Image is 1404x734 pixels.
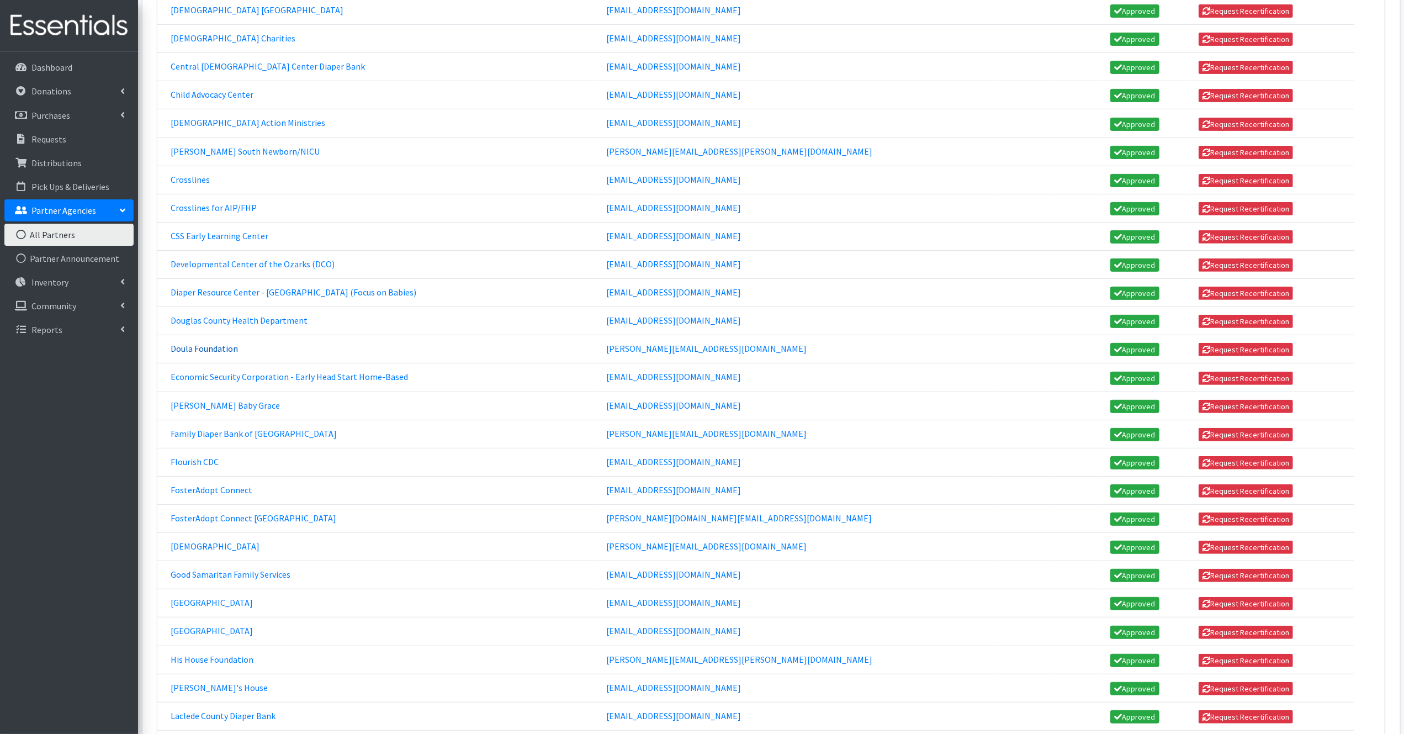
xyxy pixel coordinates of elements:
a: CSS Early Learning Center [171,230,268,241]
a: Good Samaritan Family Services [171,569,290,580]
button: Request Recertification [1199,4,1294,18]
a: Approved [1110,4,1159,18]
a: Douglas County Health Department [171,315,308,326]
a: FosterAdopt Connect [171,484,252,495]
button: Request Recertification [1199,654,1294,667]
p: Partner Agencies [31,205,96,216]
button: Request Recertification [1199,372,1294,385]
a: Economic Security Corporation - Early Head Start Home-Based [171,371,408,382]
a: FosterAdopt Connect [GEOGRAPHIC_DATA] [171,513,336,524]
a: [EMAIL_ADDRESS][DOMAIN_NAME] [606,682,741,693]
a: [DEMOGRAPHIC_DATA] Charities [171,33,295,44]
p: Requests [31,134,66,145]
a: Approved [1110,597,1159,610]
a: Requests [4,128,134,150]
a: [EMAIL_ADDRESS][DOMAIN_NAME] [606,315,741,326]
a: [PERSON_NAME][EMAIL_ADDRESS][DOMAIN_NAME] [606,343,807,354]
button: Request Recertification [1199,61,1294,74]
button: Request Recertification [1199,484,1294,498]
p: Reports [31,324,62,335]
a: Approved [1110,118,1159,131]
a: Partner Announcement [4,247,134,270]
a: Approved [1110,626,1159,639]
a: [EMAIL_ADDRESS][DOMAIN_NAME] [606,4,741,15]
a: Distributions [4,152,134,174]
a: Approved [1110,258,1159,272]
p: Donations [31,86,71,97]
a: [GEOGRAPHIC_DATA] [171,597,253,608]
a: [DEMOGRAPHIC_DATA] [GEOGRAPHIC_DATA] [171,4,343,15]
a: [EMAIL_ADDRESS][DOMAIN_NAME] [606,174,741,185]
a: [EMAIL_ADDRESS][DOMAIN_NAME] [606,117,741,128]
a: Inventory [4,271,134,293]
a: [EMAIL_ADDRESS][DOMAIN_NAME] [606,33,741,44]
a: Approved [1110,710,1159,724]
a: Approved [1110,287,1159,300]
a: [EMAIL_ADDRESS][DOMAIN_NAME] [606,569,741,580]
a: [PERSON_NAME]'s House [171,682,268,693]
button: Request Recertification [1199,541,1294,554]
a: [EMAIL_ADDRESS][DOMAIN_NAME] [606,230,741,241]
button: Request Recertification [1199,146,1294,159]
p: Pick Ups & Deliveries [31,181,109,192]
a: Approved [1110,456,1159,469]
a: Approved [1110,61,1159,74]
a: Approved [1110,372,1159,385]
a: Approved [1110,428,1159,441]
a: Approved [1110,513,1159,526]
a: Flourish CDC [171,456,219,467]
button: Request Recertification [1199,569,1294,582]
a: [EMAIL_ADDRESS][DOMAIN_NAME] [606,258,741,270]
button: Request Recertification [1199,456,1294,469]
a: Developmental Center of the Ozarks (DCO) [171,258,335,270]
a: Approved [1110,230,1159,244]
a: Donations [4,80,134,102]
button: Request Recertification [1199,230,1294,244]
p: Community [31,300,76,311]
button: Request Recertification [1199,428,1294,441]
button: Request Recertification [1199,343,1294,356]
a: Approved [1110,541,1159,554]
a: [EMAIL_ADDRESS][DOMAIN_NAME] [606,202,741,213]
button: Request Recertification [1199,174,1294,187]
a: His House Foundation [171,654,253,665]
button: Request Recertification [1199,202,1294,215]
a: Crosslines for AIP/FHP [171,202,257,213]
a: Approved [1110,484,1159,498]
button: Request Recertification [1199,33,1294,46]
p: Distributions [31,157,82,168]
a: [EMAIL_ADDRESS][DOMAIN_NAME] [606,61,741,72]
a: [PERSON_NAME] South Newborn/NICU [171,146,320,157]
a: [EMAIL_ADDRESS][DOMAIN_NAME] [606,710,741,721]
button: Request Recertification [1199,682,1294,695]
a: All Partners [4,224,134,246]
a: [PERSON_NAME] Baby Grace [171,400,280,411]
button: Request Recertification [1199,315,1294,328]
a: Family Diaper Bank of [GEOGRAPHIC_DATA] [171,428,337,439]
a: [EMAIL_ADDRESS][DOMAIN_NAME] [606,400,741,411]
a: Approved [1110,400,1159,413]
a: Crosslines [171,174,210,185]
button: Request Recertification [1199,710,1294,724]
a: Approved [1110,146,1159,159]
a: [PERSON_NAME][EMAIL_ADDRESS][PERSON_NAME][DOMAIN_NAME] [606,146,872,157]
button: Request Recertification [1199,400,1294,413]
a: Approved [1110,315,1159,328]
a: Laclede County Diaper Bank [171,710,275,721]
a: Reports [4,319,134,341]
a: [PERSON_NAME][EMAIL_ADDRESS][PERSON_NAME][DOMAIN_NAME] [606,654,872,665]
a: Approved [1110,174,1159,187]
a: [PERSON_NAME][DOMAIN_NAME][EMAIL_ADDRESS][DOMAIN_NAME] [606,513,872,524]
a: Purchases [4,104,134,126]
a: [PERSON_NAME][EMAIL_ADDRESS][DOMAIN_NAME] [606,428,807,439]
a: [EMAIL_ADDRESS][DOMAIN_NAME] [606,597,741,608]
a: [DEMOGRAPHIC_DATA] Action Ministries [171,117,325,128]
button: Request Recertification [1199,626,1294,639]
button: Request Recertification [1199,597,1294,610]
a: [EMAIL_ADDRESS][DOMAIN_NAME] [606,287,741,298]
a: [EMAIL_ADDRESS][DOMAIN_NAME] [606,484,741,495]
button: Request Recertification [1199,258,1294,272]
a: Dashboard [4,56,134,78]
p: Purchases [31,110,70,121]
a: Diaper Resource Center - [GEOGRAPHIC_DATA] (Focus on Babies) [171,287,416,298]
